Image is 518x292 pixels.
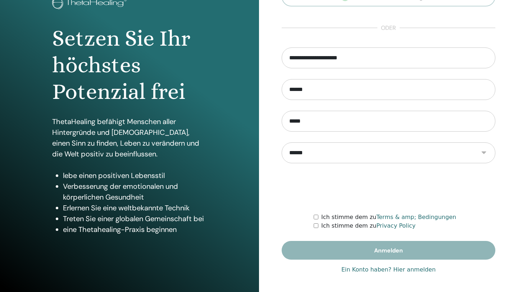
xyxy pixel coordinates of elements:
a: Terms & amp; Bedingungen [376,214,456,220]
li: Verbesserung der emotionalen und körperlichen Gesundheit [63,181,207,202]
label: Ich stimme dem zu [321,213,456,222]
li: Treten Sie einer globalen Gemeinschaft bei [63,213,207,224]
iframe: reCAPTCHA [334,174,443,202]
li: lebe einen positiven Lebensstil [63,170,207,181]
a: Privacy Policy [376,222,415,229]
li: Erlernen Sie eine weltbekannte Technik [63,202,207,213]
p: ThetaHealing befähigt Menschen aller Hintergründe und [DEMOGRAPHIC_DATA], einen Sinn zu finden, L... [52,116,207,159]
li: eine Thetahealing-Praxis beginnen [63,224,207,235]
h1: Setzen Sie Ihr höchstes Potenzial frei [52,25,207,105]
label: Ich stimme dem zu [321,222,415,230]
a: Ein Konto haben? Hier anmelden [341,265,436,274]
span: oder [377,24,400,32]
